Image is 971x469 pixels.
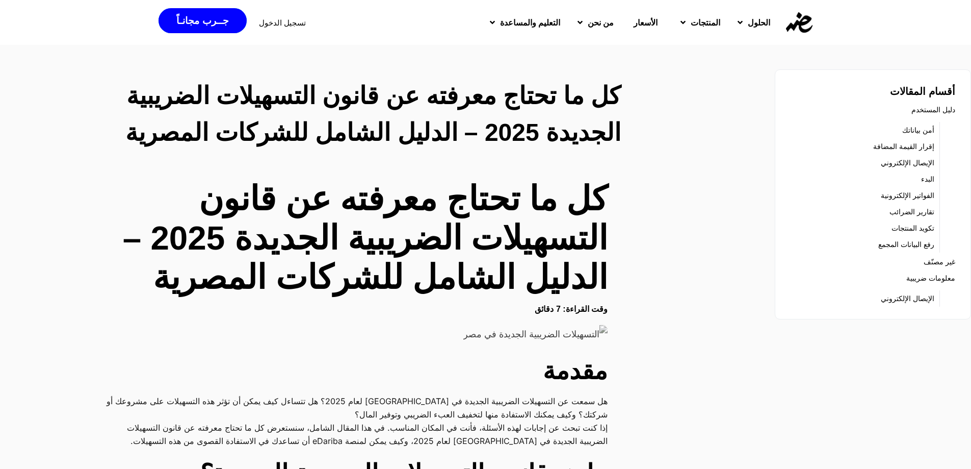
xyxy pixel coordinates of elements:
[112,78,621,151] h2: كل ما تحتاج معرفته عن قانون التسهيلات الضريبية الجديدة 2025 – الدليل الشامل للشركات المصرية
[100,180,608,297] h1: كل ما تحتاج معرفته عن قانون التسهيلات الضريبية الجديدة 2025 – الدليل الشامل للشركات المصرية
[921,172,934,186] a: البدء
[100,421,608,448] p: إذا كنت تبحث عن إجابات لهذه الأسئلة، فأنت في المكان المناسب. في هذا المقال الشامل، سنستعرض كل ما ...
[535,305,608,313] strong: وقت القراءة: 7 دقائق
[691,16,720,29] span: المنتجات
[621,9,670,36] a: الأسعار
[881,291,934,306] a: الإيصال الإلكتروني
[786,12,812,33] img: eDariba
[891,221,934,235] a: تكويد المنتجات
[567,9,621,36] a: من نحن
[878,237,934,252] a: رفع البيانات المجمع
[159,8,246,33] a: جــرب مجانـاً
[881,156,934,170] a: الإيصال الإلكتروني
[902,123,934,137] a: أمن بياناتك
[906,271,955,285] a: معلومات ضريبية
[873,139,934,154] a: إقرار القيمة المضافة
[463,325,608,344] img: التسهيلات الضريبية الجديدة في مصر
[670,9,727,36] a: المنتجات
[924,255,955,269] a: غير مصنّف
[748,16,770,29] span: الحلول
[911,103,955,117] a: دليل المستخدم
[500,16,560,29] span: التعليم والمساعدة
[634,16,658,29] span: الأسعار
[881,188,934,203] a: الفواتير الإلكترونية
[100,353,608,389] h2: مقدمة
[889,205,934,219] a: تقارير الضرائب
[259,19,306,27] a: تسجيل الدخول
[727,9,777,36] a: الحلول
[100,394,608,421] p: هل سمعت عن التسهيلات الضريبية الجديدة في [GEOGRAPHIC_DATA] لعام 2025؟ هل تتساءل كيف يمكن أن تؤثر ...
[176,16,228,26] span: جــرب مجانـاً
[480,9,567,36] a: التعليم والمساعدة
[588,16,614,29] span: من نحن
[890,86,955,97] strong: أقسام المقالات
